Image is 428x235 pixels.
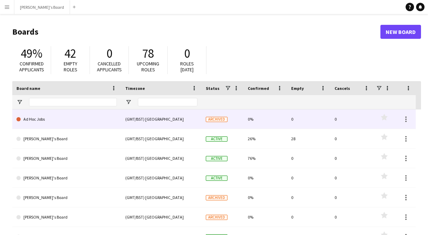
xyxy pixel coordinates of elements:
[125,99,132,105] button: Open Filter Menu
[121,207,202,227] div: (GMT/BST) [GEOGRAPHIC_DATA]
[19,60,44,73] span: Confirmed applicants
[287,129,330,148] div: 28
[64,46,76,61] span: 42
[244,168,287,187] div: 0%
[16,86,40,91] span: Board name
[287,109,330,129] div: 0
[380,25,421,39] a: New Board
[206,176,227,181] span: Active
[121,129,202,148] div: (GMT/BST) [GEOGRAPHIC_DATA]
[16,99,23,105] button: Open Filter Menu
[291,86,304,91] span: Empty
[106,46,112,61] span: 0
[206,215,227,220] span: Archived
[16,168,117,188] a: [PERSON_NAME]'s Board
[244,129,287,148] div: 26%
[206,136,227,142] span: Active
[16,109,117,129] a: Ad Hoc Jobs
[121,188,202,207] div: (GMT/BST) [GEOGRAPHIC_DATA]
[121,109,202,129] div: (GMT/BST) [GEOGRAPHIC_DATA]
[12,27,380,37] h1: Boards
[29,98,117,106] input: Board name Filter Input
[244,188,287,207] div: 0%
[330,168,374,187] div: 0
[330,109,374,129] div: 0
[16,129,117,149] a: [PERSON_NAME]'s Board
[16,149,117,168] a: [PERSON_NAME]'s Board
[206,117,227,122] span: Archived
[244,207,287,227] div: 0%
[125,86,145,91] span: Timezone
[287,149,330,168] div: 0
[287,188,330,207] div: 0
[21,46,42,61] span: 49%
[248,86,269,91] span: Confirmed
[287,207,330,227] div: 0
[330,188,374,207] div: 0
[244,109,287,129] div: 0%
[14,0,70,14] button: [PERSON_NAME]'s Board
[335,86,350,91] span: Cancels
[121,149,202,168] div: (GMT/BST) [GEOGRAPHIC_DATA]
[330,149,374,168] div: 0
[287,168,330,187] div: 0
[97,60,122,73] span: Cancelled applicants
[137,60,159,73] span: Upcoming roles
[138,98,197,106] input: Timezone Filter Input
[244,149,287,168] div: 76%
[330,207,374,227] div: 0
[180,60,194,73] span: Roles [DATE]
[206,195,227,200] span: Archived
[184,46,190,61] span: 0
[330,129,374,148] div: 0
[121,168,202,187] div: (GMT/BST) [GEOGRAPHIC_DATA]
[142,46,154,61] span: 78
[16,188,117,207] a: [PERSON_NAME]'s Board
[16,207,117,227] a: [PERSON_NAME]'s Board
[206,86,219,91] span: Status
[64,60,77,73] span: Empty roles
[206,156,227,161] span: Active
